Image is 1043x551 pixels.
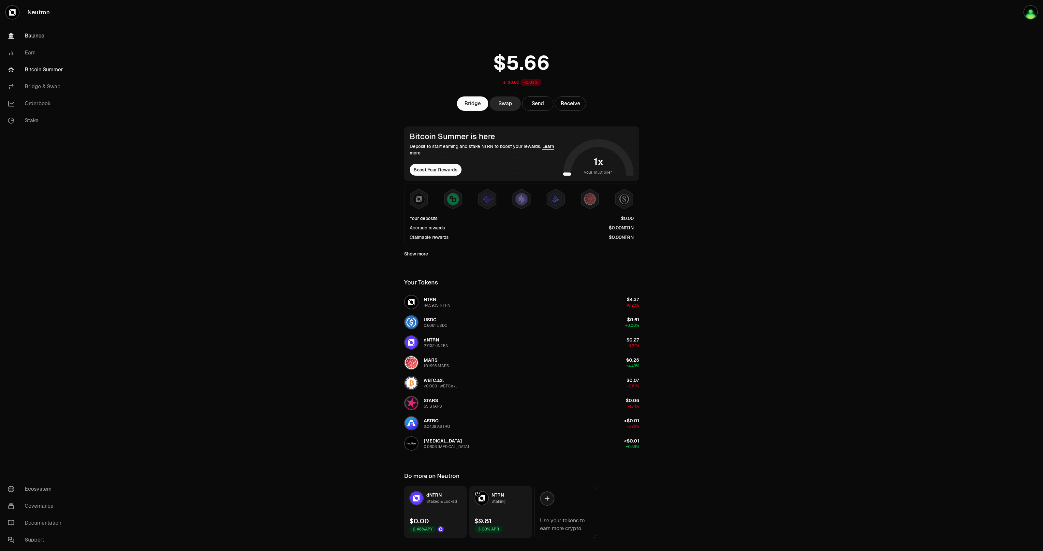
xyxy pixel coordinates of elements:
[626,377,639,383] span: $0.07
[624,438,639,444] span: <$0.01
[447,193,459,205] img: Lombard Lux
[424,384,457,389] div: <0.0001 wBTC.axl
[3,515,70,531] a: Documentation
[3,531,70,548] a: Support
[424,317,436,323] span: USDC
[626,303,639,308] span: -0.23%
[409,526,436,533] div: 2.48% APY
[550,193,562,205] img: Bedrock Diamonds
[1024,6,1037,19] img: Fyve
[424,297,436,302] span: NTRN
[405,417,418,430] img: ASTRO Logo
[3,44,70,61] a: Earn
[424,303,450,308] div: 44.5935 NTRN
[626,398,639,403] span: $0.06
[410,143,561,156] div: Deposit to start earning and stake NTRN to boost your rewards.
[410,492,423,505] img: dNTRN Logo
[516,193,527,205] img: Solv Points
[405,356,418,369] img: MARS Logo
[627,343,639,348] span: -0.27%
[405,437,418,450] img: AUTISM Logo
[438,527,443,532] img: Drop
[3,27,70,44] a: Balance
[424,398,438,403] span: STARS
[400,292,643,312] button: NTRN LogoNTRN44.5935 NTRN$4.37-0.23%
[404,471,460,481] div: Do more on Neutron
[3,498,70,515] a: Governance
[508,80,519,85] div: $0.00
[492,492,504,498] span: NTRN
[400,373,643,393] button: wBTC.axl LogowBTC.axl<0.0001 wBTC.axl$0.07-0.81%
[405,316,418,329] img: USDC Logo
[555,96,586,111] button: Receive
[469,486,532,538] a: NTRN LogoNTRNStaking$9.813.00% APR
[410,164,462,176] button: Boost Your Rewards
[404,251,428,257] a: Show more
[627,424,639,429] span: -8.22%
[3,95,70,112] a: Orderbook
[400,393,643,413] button: STARS LogoSTARS65 STARS$0.06-1.74%
[628,404,639,409] span: -1.74%
[405,336,418,349] img: dNTRN Logo
[424,424,450,429] div: 2.0438 ASTRO
[424,377,444,383] span: wBTC.axl
[410,225,445,231] div: Accrued rewards
[400,312,643,332] button: USDC LogoUSDC0.6061 USDC$0.61+0.00%
[424,337,439,343] span: dNTRN
[424,404,442,409] div: 65 STARS
[626,337,639,343] span: $0.27
[627,297,639,302] span: $4.37
[626,444,639,449] span: +0.88%
[521,79,541,86] div: -0.03%
[3,61,70,78] a: Bitcoin Summer
[627,317,639,323] span: $0.61
[404,278,438,287] div: Your Tokens
[522,96,553,111] button: Send
[410,132,561,141] div: Bitcoin Summer is here
[3,78,70,95] a: Bridge & Swap
[424,343,448,348] div: 2.7132 dNTRN
[626,357,639,363] span: $0.26
[481,193,493,205] img: EtherFi Points
[584,193,596,205] img: Mars Fragments
[626,363,639,369] span: +4.49%
[400,333,643,352] button: dNTRN LogodNTRN2.7132 dNTRN$0.27-0.27%
[475,492,488,505] img: NTRN Logo
[426,498,457,505] div: Staked & Locked
[624,418,639,424] span: <$0.01
[400,413,643,433] button: ASTRO LogoASTRO2.0438 ASTRO<$0.01-8.22%
[424,323,447,328] div: 0.6061 USDC
[410,215,437,222] div: Your deposits
[424,444,469,449] div: 0.0608 [MEDICAL_DATA]
[535,486,597,538] a: Use your tokens to earn more crypto.
[410,234,448,240] div: Claimable rewards
[584,169,612,176] span: your multiplier
[627,384,639,389] span: -0.81%
[413,193,425,205] img: NTRN
[475,516,492,526] div: $9.81
[490,96,521,111] a: Swap
[405,296,418,309] img: NTRN Logo
[426,492,442,498] span: dNTRN
[424,438,462,444] span: [MEDICAL_DATA]
[492,498,506,505] div: Staking
[424,363,449,369] div: 10.1993 MARS
[3,481,70,498] a: Ecosystem
[400,434,643,453] button: AUTISM Logo[MEDICAL_DATA]0.0608 [MEDICAL_DATA]<$0.01+0.88%
[405,397,418,410] img: STARS Logo
[424,357,437,363] span: MARS
[618,193,630,205] img: Structured Points
[3,112,70,129] a: Stake
[424,418,439,424] span: ASTRO
[400,353,643,372] button: MARS LogoMARS10.1993 MARS$0.26+4.49%
[625,323,639,328] span: +0.00%
[404,486,467,538] a: dNTRN LogodNTRNStaked & Locked$0.002.48%APYDrop
[409,516,429,526] div: $0.00
[457,96,488,111] a: Bridge
[405,376,418,389] img: wBTC.axl Logo
[540,517,592,532] div: Use your tokens to earn more crypto.
[475,526,503,533] div: 3.00% APR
